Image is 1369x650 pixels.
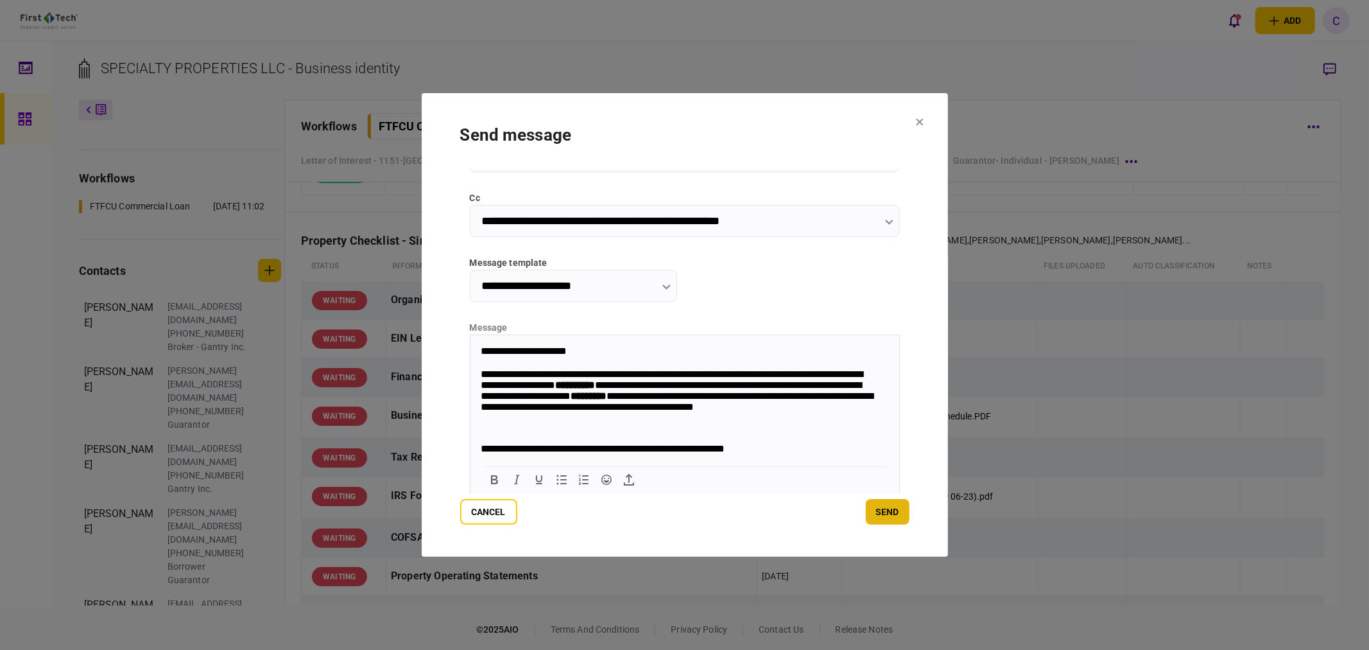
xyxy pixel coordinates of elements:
button: Cancel [460,499,517,525]
button: send [866,499,909,525]
label: cc [470,191,900,205]
label: message template [470,256,677,270]
div: message [470,321,900,335]
button: Italic [505,471,527,489]
button: Numbered list [573,471,594,489]
button: Emojis [595,471,617,489]
h1: send message [460,125,909,145]
iframe: Rich Text Area [470,335,899,464]
button: Bullet list [550,471,572,489]
button: Bold [483,471,505,489]
input: message template [470,270,677,302]
input: cc [470,205,900,237]
button: Underline [528,471,549,489]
